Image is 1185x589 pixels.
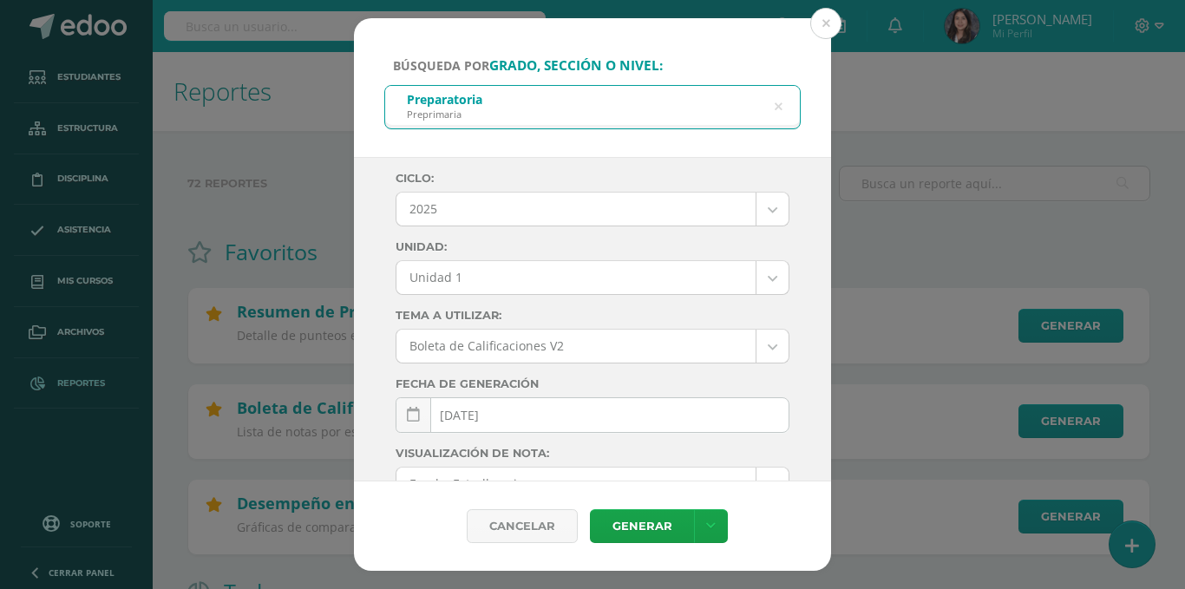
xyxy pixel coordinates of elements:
[396,193,789,226] a: 2025
[396,172,789,185] label: Ciclo:
[407,108,482,121] div: Preprimaria
[385,86,800,128] input: ej. Primero primaria, etc.
[409,193,743,226] span: 2025
[396,240,789,253] label: Unidad:
[396,377,789,390] label: Fecha de generación
[810,8,841,39] button: Close (Esc)
[409,468,743,501] span: Escala: Estrellas - image
[396,447,789,460] label: Visualización de nota:
[396,330,789,363] a: Boleta de Calificaciones V2
[396,309,789,322] label: Tema a Utilizar:
[396,468,789,501] a: Escala: Estrellas - image
[407,91,482,108] div: Preparatoria
[409,261,743,294] span: Unidad 1
[489,56,663,75] strong: grado, sección o nivel:
[467,509,578,543] div: Cancelar
[393,57,663,74] span: Búsqueda por
[409,330,743,363] span: Boleta de Calificaciones V2
[396,398,789,432] input: Fecha de generación
[396,261,789,294] a: Unidad 1
[590,509,694,543] a: Generar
